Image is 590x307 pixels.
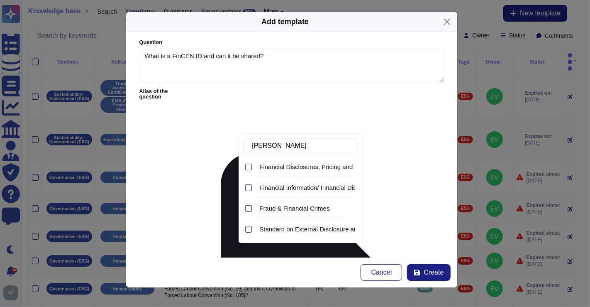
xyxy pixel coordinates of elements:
[261,16,309,27] div: Add template
[259,163,424,171] span: Financial Disclosures, Pricing and Fee Arrangements Policy
[256,157,358,176] div: Financial Disclosures, Pricing and Fee Arrangements Policy
[259,184,379,192] span: Financial Information/ Financial Disclosures
[259,163,355,171] div: Financial Disclosures, Pricing and Fee Arrangements Policy
[424,269,444,276] span: Create
[256,220,358,238] div: Standard on External Disclosure and Internal Security of Financial Data
[139,40,444,45] label: Question
[371,269,392,276] span: Cancel
[256,199,358,218] div: Fraud & Financial Crimes
[259,205,355,212] div: Fraud & Financial Crimes
[259,205,329,212] span: Fraud & Financial Crimes
[407,264,450,281] button: Create
[139,49,444,83] textarea: What is a FinCEN ID and can it be shared?
[259,226,355,233] div: Standard on External Disclosure and Internal Security of Financial Data
[259,226,456,233] span: Standard on External Disclosure and Internal Security of Financial Data
[259,184,355,192] div: Financial Information/ Financial Disclosures
[361,264,402,281] button: Cancel
[441,15,453,28] button: Close
[256,178,358,197] div: Financial Information/ Financial Disclosures
[248,138,358,153] input: Search by keywords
